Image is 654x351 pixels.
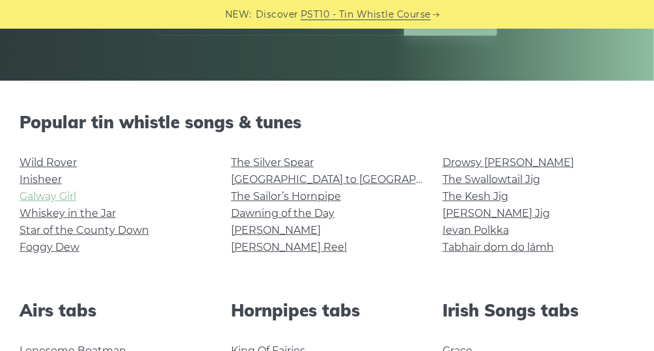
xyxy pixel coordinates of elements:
a: [GEOGRAPHIC_DATA] to [GEOGRAPHIC_DATA] [231,173,471,186]
a: Dawning of the Day [231,207,334,219]
a: PST10 - Tin Whistle Course [301,7,431,22]
a: Wild Rover [20,156,77,169]
a: Galway Girl [20,190,76,203]
a: Drowsy [PERSON_NAME] [443,156,574,169]
a: Inisheer [20,173,62,186]
a: The Swallowtail Jig [443,173,540,186]
a: Whiskey in the Jar [20,207,116,219]
a: Foggy Dew [20,241,79,253]
a: [PERSON_NAME] Reel [231,241,347,253]
a: The Silver Spear [231,156,314,169]
h2: Irish Songs tabs [443,300,634,320]
a: Star of the County Down [20,224,149,236]
a: The Kesh Jig [443,190,508,203]
span: Discover [256,7,299,22]
h2: Hornpipes tabs [231,300,423,320]
h2: Popular tin whistle songs & tunes [20,112,634,132]
a: [PERSON_NAME] [231,224,321,236]
h2: Airs tabs [20,300,211,320]
a: Tabhair dom do lámh [443,241,554,253]
a: The Sailor’s Hornpipe [231,190,341,203]
a: [PERSON_NAME] Jig [443,207,550,219]
a: Ievan Polkka [443,224,509,236]
span: NEW: [225,7,252,22]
